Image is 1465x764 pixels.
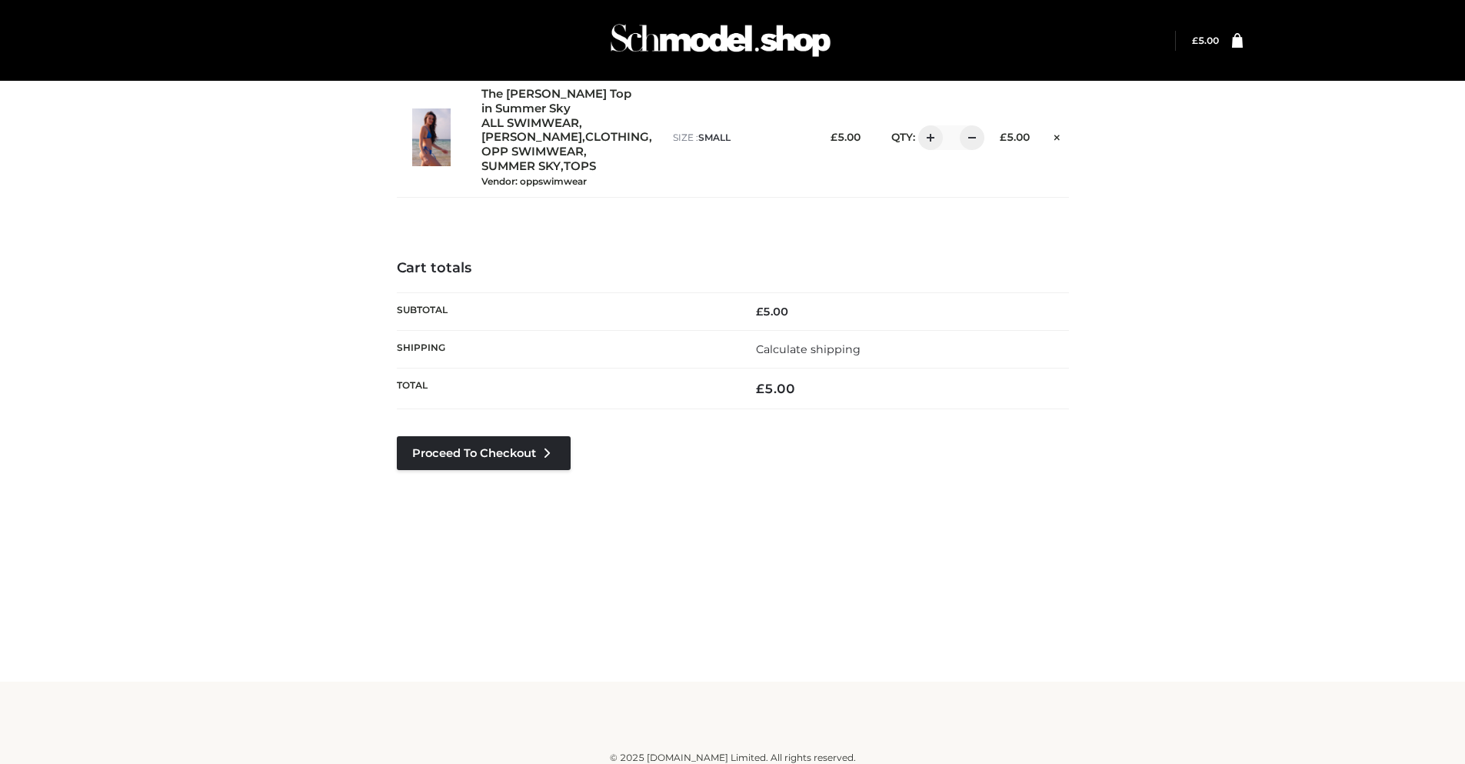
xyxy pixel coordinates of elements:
img: Schmodel Admin 964 [605,10,836,71]
a: OPP SWIMWEAR [481,145,584,159]
a: CLOTHING [585,130,649,145]
span: SMALL [698,132,731,143]
a: ALL SWIMWEAR [481,116,579,131]
bdi: 5.00 [831,131,861,143]
bdi: 5.00 [1000,131,1030,143]
small: Vendor: oppswimwear [481,175,587,187]
h4: Cart totals [397,260,1069,277]
bdi: 5.00 [756,381,795,396]
a: SUMMER SKY [481,159,561,174]
th: Shipping [397,331,733,369]
div: , , , , , [481,87,658,188]
span: £ [756,381,764,396]
span: £ [831,131,837,143]
a: £5.00 [1192,35,1219,46]
span: £ [1000,131,1007,143]
bdi: 5.00 [756,305,788,319]
a: Remove this item [1045,125,1068,145]
th: Subtotal [397,292,733,330]
a: TOPS [564,159,596,174]
a: [PERSON_NAME] [481,130,582,145]
p: size : [673,131,804,145]
a: Proceed to Checkout [397,436,571,470]
span: £ [1192,35,1198,46]
div: QTY: [876,125,974,150]
a: Calculate shipping [756,342,861,356]
span: £ [756,305,763,319]
bdi: 5.00 [1192,35,1219,46]
a: The [PERSON_NAME] Top in Summer Sky [481,87,640,116]
th: Total [397,369,733,409]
